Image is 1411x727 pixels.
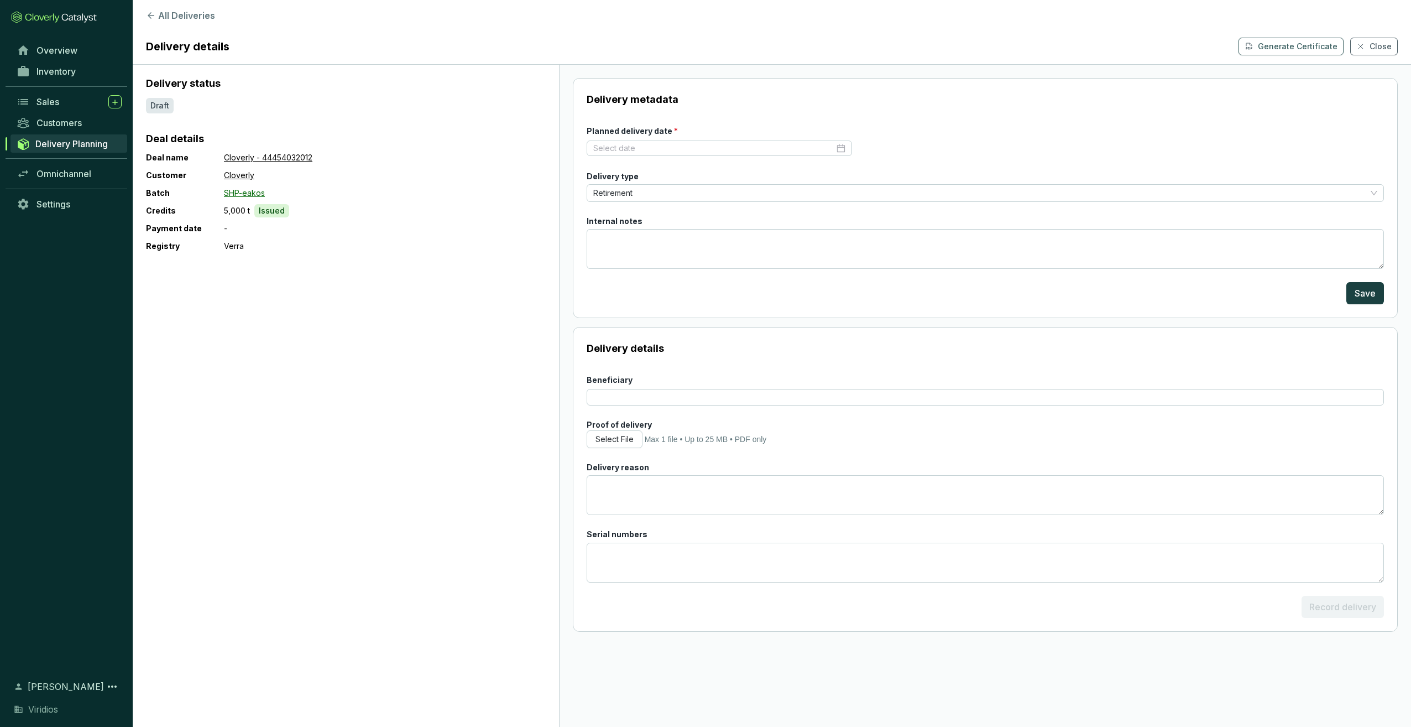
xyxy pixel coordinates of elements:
a: SHP-eakos [224,186,265,200]
p: Credits [146,204,224,217]
a: Sales [11,92,127,111]
button: Generate Certificate [1238,38,1344,55]
h1: Delivery details [146,39,229,54]
button: Close [1350,38,1398,55]
label: Internal notes [587,216,642,227]
span: Viridios [28,703,58,716]
div: Draft [146,98,174,113]
p: Batch [146,186,224,200]
span: Close [1370,41,1392,52]
span: [PERSON_NAME] [28,680,104,693]
p: Deal name [146,151,224,164]
span: Overview [36,45,77,56]
a: Cloverly - 44454032012 [224,151,312,164]
span: Inventory [36,66,76,77]
a: Delivery Planning [11,134,127,153]
p: - [224,222,227,235]
span: Retirement [593,185,1377,201]
label: Delivery type [587,171,639,182]
a: Customers [11,113,127,132]
button: Save [1346,282,1384,304]
a: Inventory [11,62,127,81]
button: All Deliveries [146,9,1398,22]
input: Select date [593,143,835,154]
p: Customer [146,169,224,182]
p: 5,000 t [224,204,250,217]
p: Delivery metadata [587,92,1384,107]
span: Settings [36,199,70,210]
a: Omnichannel [11,164,127,183]
p: Deal details [146,131,546,147]
a: Overview [11,41,127,60]
p: Verra [224,240,244,253]
span: Select File [595,434,634,445]
p: Registry [146,240,224,253]
label: Planned delivery date [587,126,678,137]
label: Delivery reason [587,462,649,473]
span: Sales [36,96,59,107]
a: Cloverly [224,169,254,182]
button: Select File [587,430,642,448]
span: Save [1355,287,1376,300]
p: Generate Certificate [1258,41,1337,52]
p: Delivery status [146,76,546,91]
span: Omnichannel [36,168,91,179]
label: Beneficiary [587,375,633,386]
span: Max 1 file • Up to 25 MB • PDF only [645,435,767,444]
label: Serial numbers [587,529,647,540]
span: Customers [36,117,82,128]
a: Settings [11,195,127,214]
span: Delivery Planning [35,138,108,149]
p: Payment date [146,222,224,235]
p: Delivery details [587,341,1384,356]
p: Issued [259,205,285,216]
label: Proof of delivery [587,419,652,430]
